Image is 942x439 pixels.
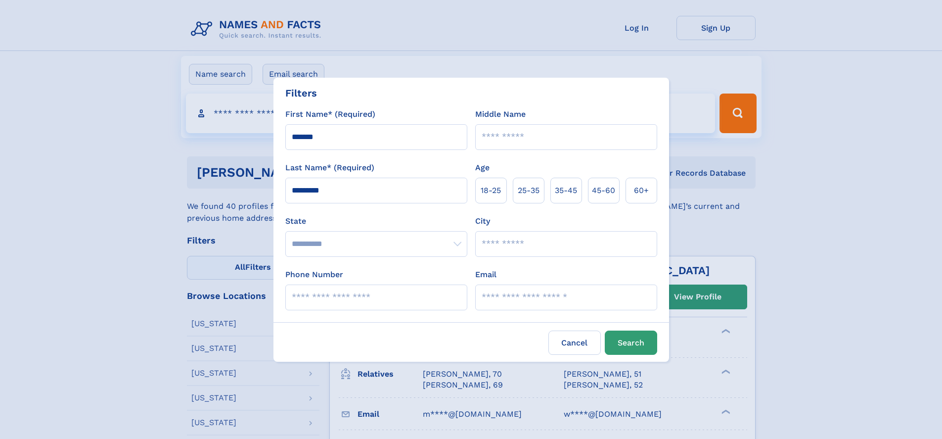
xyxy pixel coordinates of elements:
div: Filters [285,86,317,100]
span: 45‑60 [592,185,615,196]
span: 60+ [634,185,649,196]
label: Email [475,269,496,281]
span: 25‑35 [518,185,539,196]
label: Phone Number [285,269,343,281]
label: City [475,215,490,227]
label: State [285,215,467,227]
button: Search [605,331,657,355]
span: 18‑25 [481,185,501,196]
label: Last Name* (Required) [285,162,374,174]
label: Age [475,162,490,174]
label: Middle Name [475,108,526,120]
span: 35‑45 [555,185,577,196]
label: Cancel [548,331,601,355]
label: First Name* (Required) [285,108,375,120]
